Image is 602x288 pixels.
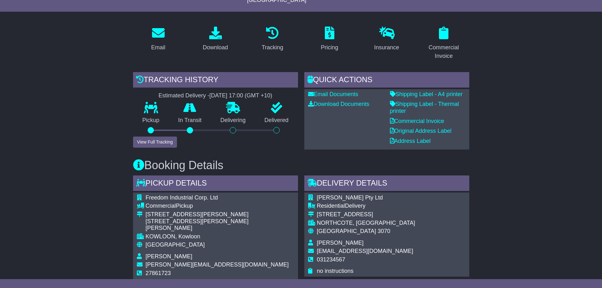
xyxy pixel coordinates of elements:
div: [STREET_ADDRESS][PERSON_NAME][PERSON_NAME] [146,218,294,232]
span: [PERSON_NAME] [317,240,364,246]
div: Quick Actions [304,72,469,89]
div: Delivery [317,203,415,210]
span: [EMAIL_ADDRESS][DOMAIN_NAME] [317,248,413,254]
span: 27861723 [146,270,171,276]
a: Original Address Label [390,128,452,134]
div: Commercial Invoice [423,43,465,60]
a: Email [147,24,169,54]
span: 031234567 [317,256,345,263]
a: Pricing [317,24,342,54]
div: [STREET_ADDRESS] [317,211,415,218]
div: [DATE] 17:00 (GMT +10) [210,92,272,99]
div: NORTHCOTE, [GEOGRAPHIC_DATA] [317,220,415,227]
p: Delivered [255,117,298,124]
a: Insurance [370,24,403,54]
span: [GEOGRAPHIC_DATA] [146,242,205,248]
div: Tracking history [133,72,298,89]
h3: Booking Details [133,159,469,172]
div: Download [203,43,228,52]
a: Shipping Label - Thermal printer [390,101,459,114]
span: no instructions [317,268,354,274]
a: Tracking [258,24,287,54]
p: Pickup [133,117,169,124]
span: 3070 [378,228,390,234]
div: Pickup Details [133,175,298,193]
div: Estimated Delivery - [133,92,298,99]
div: Tracking [262,43,283,52]
div: KOWLOON, Kowloon [146,233,294,240]
a: Shipping Label - A4 printer [390,91,463,97]
span: [GEOGRAPHIC_DATA] [317,228,376,234]
p: In Transit [169,117,211,124]
span: Commercial [146,203,176,209]
a: Commercial Invoice [390,118,444,124]
a: Download Documents [308,101,369,107]
span: Residential [317,203,345,209]
span: [PERSON_NAME] Pty Ltd [317,194,383,201]
div: Insurance [374,43,399,52]
a: Download [198,24,232,54]
div: [STREET_ADDRESS][PERSON_NAME] [146,211,294,218]
span: [PERSON_NAME][EMAIL_ADDRESS][DOMAIN_NAME] [146,261,289,268]
a: Address Label [390,138,431,144]
p: Delivering [211,117,255,124]
button: View Full Tracking [133,137,177,148]
a: Commercial Invoice [418,24,469,63]
div: Pickup [146,203,294,210]
div: Delivery Details [304,175,469,193]
span: [PERSON_NAME] [146,253,192,260]
a: Email Documents [308,91,358,97]
div: Pricing [321,43,338,52]
div: Email [151,43,165,52]
span: Freedom Industrial Corp. Ltd [146,194,218,201]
